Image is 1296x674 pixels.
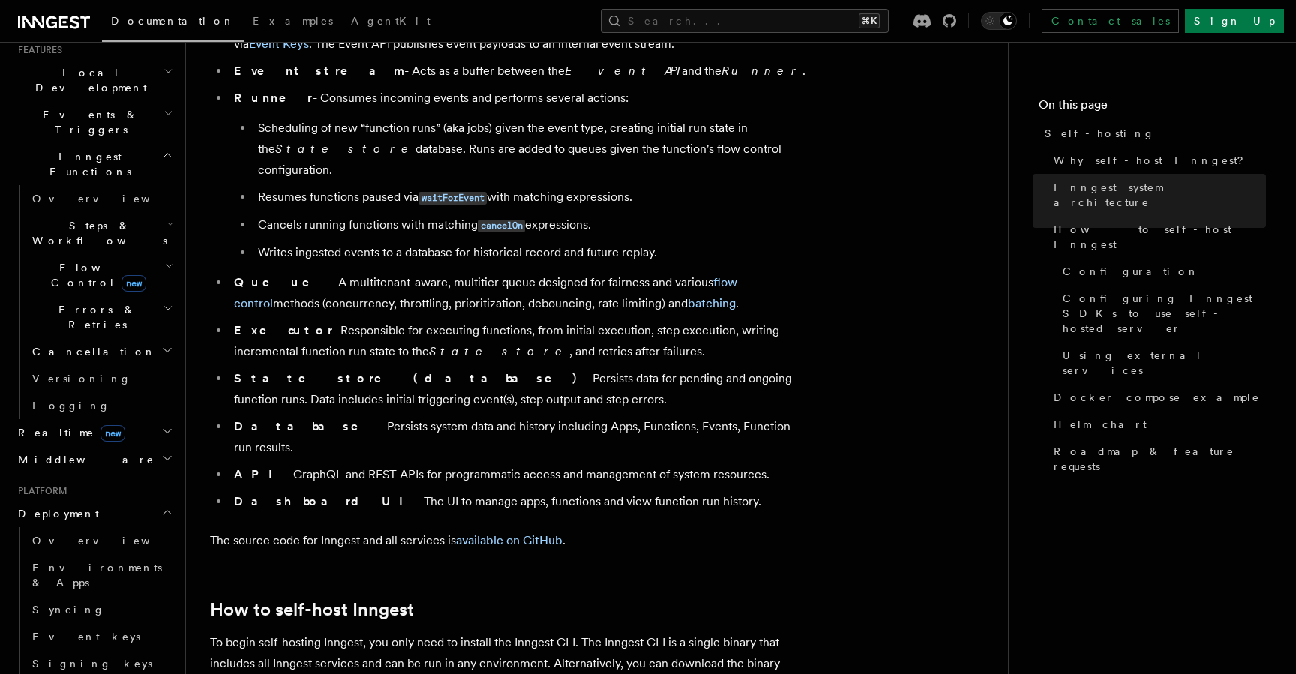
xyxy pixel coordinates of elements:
[26,338,176,365] button: Cancellation
[234,419,379,433] strong: Database
[234,91,313,105] strong: Runner
[12,185,176,419] div: Inngest Functions
[26,185,176,212] a: Overview
[111,15,235,27] span: Documentation
[229,416,810,458] li: - Persists system data and history including Apps, Functions, Events, Function run results.
[565,64,682,78] em: Event API
[1045,126,1155,141] span: Self-hosting
[234,371,585,385] strong: State store (database)
[275,142,415,156] em: State store
[12,107,163,137] span: Events & Triggers
[1063,264,1199,279] span: Configuration
[26,254,176,296] button: Flow Controlnew
[32,631,140,643] span: Event keys
[12,506,99,521] span: Deployment
[721,64,802,78] em: Runner
[12,65,163,95] span: Local Development
[32,604,105,616] span: Syncing
[12,59,176,101] button: Local Development
[1054,153,1254,168] span: Why self-host Inngest?
[253,242,810,263] li: Writes ingested events to a database for historical record and future replay.
[1057,285,1266,342] a: Configuring Inngest SDKs to use self-hosted server
[32,373,131,385] span: Versioning
[342,4,439,40] a: AgentKit
[229,88,810,263] li: - Consumes incoming events and performs several actions:
[1063,291,1266,336] span: Configuring Inngest SDKs to use self-hosted server
[26,212,176,254] button: Steps & Workflows
[229,272,810,314] li: - A multitenant-aware, multitier queue designed for fairness and various methods (concurrency, th...
[26,218,167,248] span: Steps & Workflows
[1054,417,1147,432] span: Helm chart
[32,535,187,547] span: Overview
[26,527,176,554] a: Overview
[253,214,810,236] li: Cancels running functions with matching expressions.
[1054,180,1266,210] span: Inngest system architecture
[32,562,162,589] span: Environments & Apps
[26,623,176,650] a: Event keys
[12,44,62,56] span: Features
[32,658,152,670] span: Signing keys
[234,467,286,481] strong: API
[1185,9,1284,33] a: Sign Up
[429,344,569,358] em: State store
[1054,444,1266,474] span: Roadmap & feature requests
[234,64,404,78] strong: Event stream
[26,365,176,392] a: Versioning
[12,446,176,473] button: Middleware
[1057,258,1266,285] a: Configuration
[102,4,244,42] a: Documentation
[26,392,176,419] a: Logging
[688,296,736,310] a: batching
[253,15,333,27] span: Examples
[1048,147,1266,174] a: Why self-host Inngest?
[418,192,487,205] code: waitForEvent
[1057,342,1266,384] a: Using external services
[859,13,880,28] kbd: ⌘K
[12,143,176,185] button: Inngest Functions
[1039,120,1266,147] a: Self-hosting
[418,190,487,204] a: waitForEvent
[249,37,309,51] a: Event Keys
[12,101,176,143] button: Events & Triggers
[26,554,176,596] a: Environments & Apps
[981,12,1017,30] button: Toggle dark mode
[12,419,176,446] button: Realtimenew
[478,217,525,232] a: cancelOn
[26,260,165,290] span: Flow Control
[12,425,125,440] span: Realtime
[234,494,416,508] strong: Dashboard UI
[12,485,67,497] span: Platform
[1048,438,1266,480] a: Roadmap & feature requests
[1048,411,1266,438] a: Helm chart
[1048,384,1266,411] a: Docker compose example
[210,599,414,620] a: How to self-host Inngest
[100,425,125,442] span: new
[229,368,810,410] li: - Persists data for pending and ongoing function runs. Data includes initial triggering event(s),...
[210,530,810,551] p: The source code for Inngest and all services is .
[1054,390,1260,405] span: Docker compose example
[1048,216,1266,258] a: How to self-host Inngest
[229,61,810,82] li: - Acts as a buffer between the and the .
[32,400,110,412] span: Logging
[26,302,163,332] span: Errors & Retries
[229,491,810,512] li: - The UI to manage apps, functions and view function run history.
[1063,348,1266,378] span: Using external services
[32,193,187,205] span: Overview
[234,275,737,310] a: flow control
[229,464,810,485] li: - GraphQL and REST APIs for programmatic access and management of system resources.
[1054,222,1266,252] span: How to self-host Inngest
[601,9,889,33] button: Search...⌘K
[351,15,430,27] span: AgentKit
[253,187,810,208] li: Resumes functions paused via with matching expressions.
[121,275,146,292] span: new
[12,500,176,527] button: Deployment
[1039,96,1266,120] h4: On this page
[478,220,525,232] code: cancelOn
[26,596,176,623] a: Syncing
[253,118,810,181] li: Scheduling of new “function runs” (aka jobs) given the event type, creating initial run state in ...
[26,296,176,338] button: Errors & Retries
[12,452,154,467] span: Middleware
[1042,9,1179,33] a: Contact sales
[244,4,342,40] a: Examples
[456,533,562,547] a: available on GitHub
